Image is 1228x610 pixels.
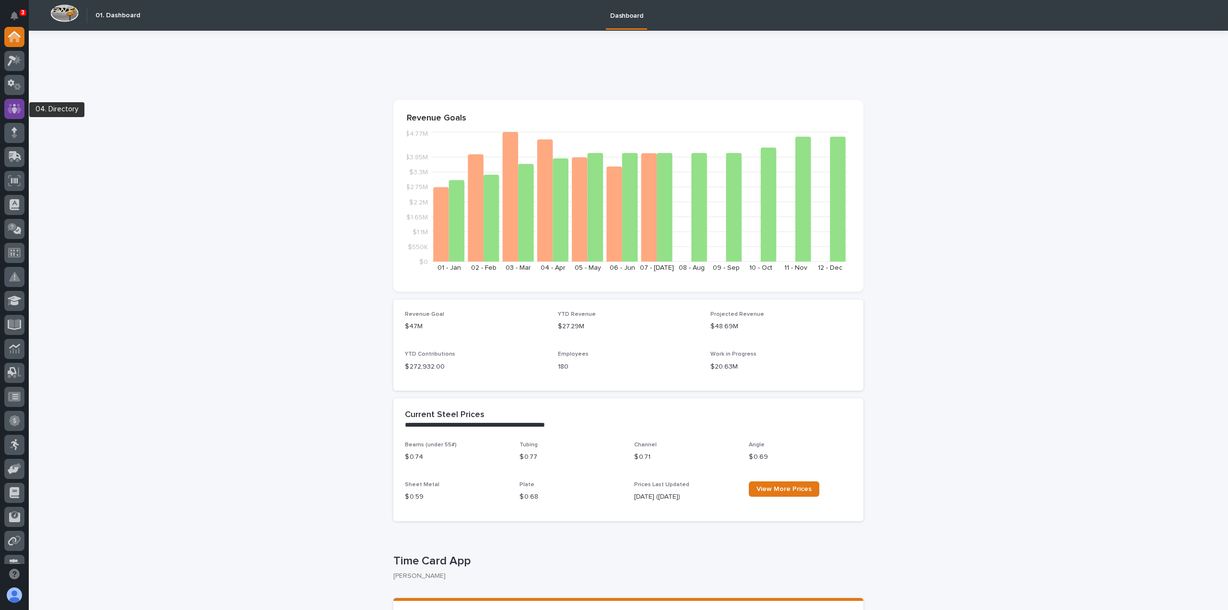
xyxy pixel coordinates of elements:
tspan: $2.75M [406,184,428,191]
p: $ 0.71 [634,452,737,462]
img: Workspace Logo [50,4,79,22]
text: 12 - Dec [818,264,842,271]
button: Notifications [4,6,24,26]
text: 05 - May [575,264,601,271]
span: YTD Revenue [558,311,596,317]
a: Powered byPylon [68,177,116,185]
span: Angle [749,442,765,448]
span: Projected Revenue [710,311,764,317]
tspan: $1.65M [406,214,428,220]
p: Revenue Goals [407,113,850,124]
text: 07 - [DATE] [640,264,674,271]
span: Sheet Metal [405,482,439,488]
p: [DATE] ([DATE]) [634,492,737,502]
text: 03 - Mar [506,264,531,271]
button: Open support chat [4,564,24,584]
span: Tubing [520,442,538,448]
p: $ 0.69 [749,452,852,462]
span: View More Prices [756,486,812,492]
div: We're available if you need us! [33,116,121,124]
p: $27.29M [558,322,699,332]
p: 180 [558,362,699,372]
p: $ 0.68 [520,492,623,502]
button: Start new chat [163,109,175,121]
span: Prices Last Updated [634,482,689,488]
span: Employees [558,351,589,357]
text: 01 - Jan [437,264,461,271]
tspan: $1.1M [413,228,428,235]
p: $ 0.74 [405,452,508,462]
p: Welcome 👋 [10,38,175,53]
img: Stacker [10,9,29,28]
a: 📖Help Docs [6,150,56,167]
tspan: $2.2M [409,199,428,205]
p: [PERSON_NAME] [393,572,856,580]
button: users-avatar [4,585,24,605]
tspan: $3.3M [409,169,428,176]
tspan: $4.77M [405,131,428,137]
p: $47M [405,322,546,332]
div: 📖 [10,155,17,163]
span: YTD Contributions [405,351,455,357]
p: $48.69M [710,322,852,332]
span: Work in Progress [710,351,756,357]
span: Pylon [95,178,116,185]
tspan: $3.85M [405,154,428,161]
div: Start new chat [33,107,157,116]
text: 11 - Nov [784,264,807,271]
p: $ 0.77 [520,452,623,462]
p: $ 0.59 [405,492,508,502]
p: $ 272,932.00 [405,362,546,372]
a: View More Prices [749,481,819,497]
span: Plate [520,482,534,488]
h2: Current Steel Prices [405,410,484,420]
span: Channel [634,442,657,448]
text: 02 - Feb [471,264,496,271]
span: Help Docs [19,154,52,164]
tspan: $0 [419,259,428,265]
p: 3 [21,9,24,16]
text: 08 - Aug [679,264,705,271]
text: 09 - Sep [713,264,740,271]
input: Clear [25,77,158,87]
p: $20.63M [710,362,852,372]
tspan: $550K [408,243,428,250]
div: Notifications3 [12,12,24,27]
text: 10 - Oct [749,264,772,271]
img: 1736555164131-43832dd5-751b-4058-ba23-39d91318e5a0 [10,107,27,124]
p: Time Card App [393,554,860,568]
span: Revenue Goal [405,311,444,317]
text: 04 - Apr [541,264,566,271]
h2: 01. Dashboard [95,12,140,20]
span: Beams (under 55#) [405,442,457,448]
text: 06 - Jun [610,264,635,271]
p: How can we help? [10,53,175,69]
